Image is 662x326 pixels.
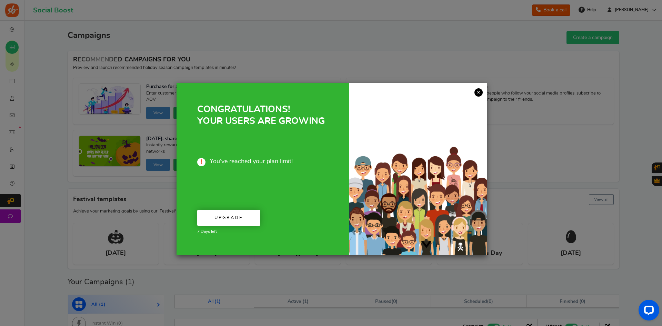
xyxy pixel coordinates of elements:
a: × [474,88,483,97]
span: 7 Days left [197,229,217,234]
a: Upgrade [197,210,260,226]
img: Increased users [349,117,487,255]
span: You've reached your plan limit! [197,158,328,166]
span: CONGRATULATIONS! YOUR USERS ARE GROWING [197,105,325,126]
span: Upgrade [214,216,243,220]
iframe: LiveChat chat widget [633,297,662,326]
